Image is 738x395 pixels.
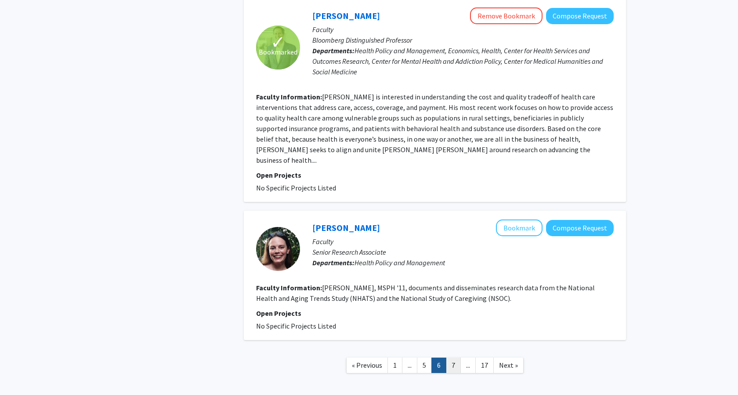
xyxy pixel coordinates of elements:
[7,355,37,388] iframe: Chat
[259,47,297,57] span: Bookmarked
[256,170,614,180] p: Open Projects
[256,92,613,165] fg-read-more: [PERSON_NAME] is interested in understanding the cost and quality tradeoff of health care interve...
[312,46,355,55] b: Departments:
[256,308,614,318] p: Open Projects
[446,358,461,373] a: 7
[408,361,412,369] span: ...
[256,322,336,330] span: No Specific Projects Listed
[475,358,494,373] a: 17
[312,35,614,45] p: Bloomberg Distinguished Professor
[493,358,524,373] a: Next
[346,358,388,373] a: Previous
[256,92,322,101] b: Faculty Information:
[312,10,380,21] a: [PERSON_NAME]
[312,222,380,233] a: [PERSON_NAME]
[312,236,614,247] p: Faculty
[387,358,402,373] a: 1
[546,220,614,236] button: Compose Request to Maureen Skehan
[546,8,614,24] button: Compose Request to Dan Polsky
[499,361,518,369] span: Next »
[470,7,543,24] button: Remove Bookmark
[352,361,382,369] span: « Previous
[256,283,595,303] fg-read-more: [PERSON_NAME], MSPH '11, documents and disseminates research data from the National Health and Ag...
[244,349,626,384] nav: Page navigation
[256,283,322,292] b: Faculty Information:
[312,258,355,267] b: Departments:
[312,24,614,35] p: Faculty
[312,46,603,76] span: Health Policy and Management, Economics, Health, Center for Health Services and Outcomes Research...
[271,38,286,47] span: ✓
[431,358,446,373] a: 6
[417,358,432,373] a: 5
[312,247,614,257] p: Senior Research Associate
[256,183,336,192] span: No Specific Projects Listed
[466,361,470,369] span: ...
[496,219,543,236] button: Add Maureen Skehan to Bookmarks
[355,258,445,267] span: Health Policy and Management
